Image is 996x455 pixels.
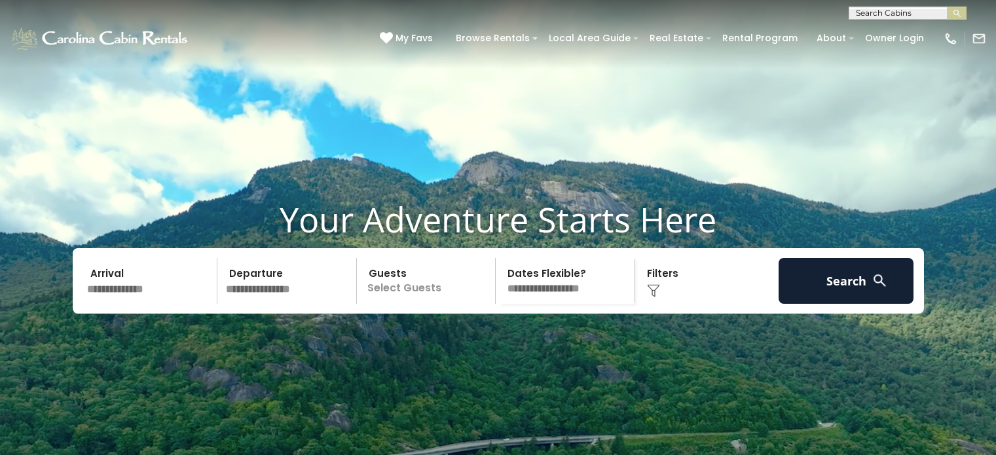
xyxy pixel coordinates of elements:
a: Local Area Guide [542,28,637,48]
img: search-regular-white.png [872,272,888,289]
a: Owner Login [858,28,931,48]
span: My Favs [396,31,433,45]
a: About [810,28,853,48]
a: My Favs [380,31,436,46]
img: phone-regular-white.png [944,31,958,46]
a: Browse Rentals [449,28,536,48]
a: Rental Program [716,28,804,48]
img: mail-regular-white.png [972,31,986,46]
a: Real Estate [643,28,710,48]
button: Search [779,258,914,304]
img: filter--v1.png [647,284,660,297]
h1: Your Adventure Starts Here [10,199,986,240]
img: White-1-1-2.png [10,26,191,52]
p: Select Guests [361,258,496,304]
